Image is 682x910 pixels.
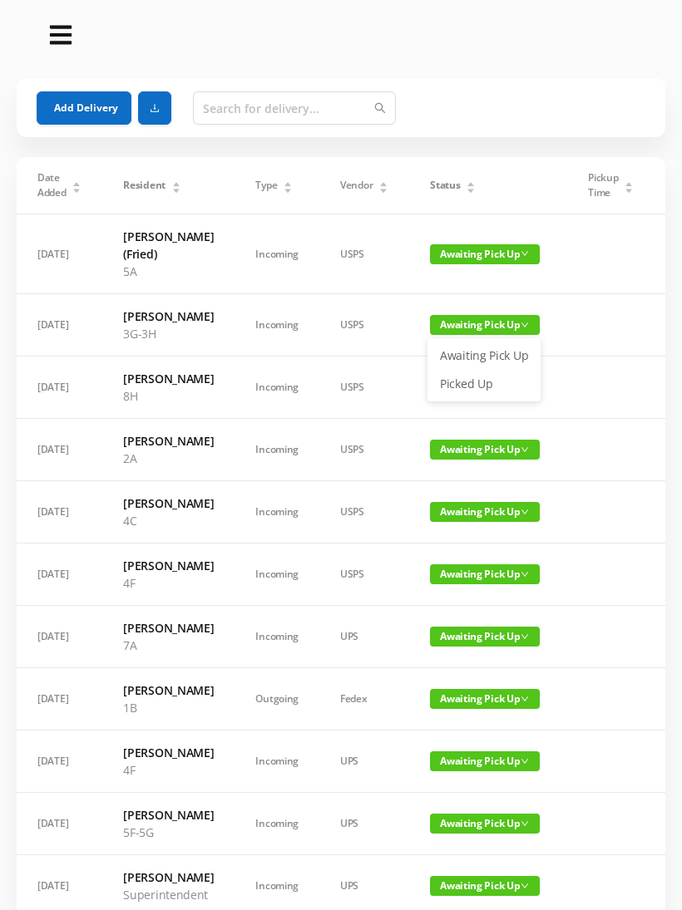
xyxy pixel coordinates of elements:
i: icon: down [521,508,529,516]
td: Incoming [235,730,319,793]
p: 7A [123,637,214,654]
h6: [PERSON_NAME] [123,494,214,512]
i: icon: caret-down [72,186,82,191]
h6: [PERSON_NAME] [123,744,214,761]
i: icon: caret-up [171,180,180,184]
div: Sort [378,180,388,189]
span: Resident [123,178,166,193]
i: icon: down [521,445,529,454]
td: Incoming [235,606,319,668]
td: Incoming [235,214,319,294]
span: Date Added [37,170,67,200]
td: [DATE] [17,419,102,481]
p: 5F-5G [123,824,214,841]
td: Incoming [235,544,319,606]
span: Awaiting Pick Up [430,814,540,834]
a: Picked Up [430,371,538,397]
button: Add Delivery [37,91,131,125]
i: icon: caret-up [379,180,388,184]
button: icon: download [138,91,171,125]
i: icon: down [521,819,529,828]
div: Sort [624,180,634,189]
i: icon: down [521,882,529,890]
td: [DATE] [17,294,102,357]
td: Incoming [235,419,319,481]
span: Pickup Time [588,170,618,200]
h6: [PERSON_NAME] [123,806,214,824]
h6: [PERSON_NAME] [123,619,214,637]
td: [DATE] [17,214,102,294]
p: 1B [123,699,214,716]
p: 4C [123,512,214,529]
p: 8H [123,387,214,405]
td: [DATE] [17,730,102,793]
span: Awaiting Pick Up [430,315,540,335]
td: USPS [319,419,409,481]
td: UPS [319,606,409,668]
i: icon: down [521,632,529,641]
div: Sort [171,180,181,189]
span: Awaiting Pick Up [430,689,540,709]
span: Type [255,178,277,193]
h6: [PERSON_NAME] [123,370,214,387]
span: Awaiting Pick Up [430,564,540,584]
td: Incoming [235,357,319,419]
i: icon: caret-down [284,186,293,191]
p: 2A [123,450,214,467]
i: icon: down [521,695,529,703]
span: Vendor [340,178,373,193]
p: 4F [123,574,214,592]
i: icon: caret-down [171,186,180,191]
h6: [PERSON_NAME] (Fried) [123,228,214,263]
td: Incoming [235,294,319,357]
h6: [PERSON_NAME] [123,557,214,574]
i: icon: caret-up [72,180,82,184]
td: Incoming [235,793,319,855]
i: icon: caret-down [467,186,476,191]
i: icon: caret-down [625,186,634,191]
i: icon: down [521,321,529,329]
i: icon: caret-up [625,180,634,184]
td: UPS [319,730,409,793]
td: USPS [319,357,409,419]
td: [DATE] [17,544,102,606]
td: Incoming [235,481,319,544]
h6: [PERSON_NAME] [123,432,214,450]
i: icon: caret-down [379,186,388,191]
i: icon: down [521,570,529,578]
span: Awaiting Pick Up [430,876,540,896]
td: USPS [319,294,409,357]
td: UPS [319,793,409,855]
i: icon: down [521,249,529,258]
span: Awaiting Pick Up [430,627,540,647]
p: 3G-3H [123,325,214,342]
h6: [PERSON_NAME] [123,307,214,325]
div: Sort [72,180,82,189]
span: Awaiting Pick Up [430,244,540,264]
td: [DATE] [17,481,102,544]
td: Fedex [319,668,409,730]
div: Sort [466,180,476,189]
span: Status [430,178,460,193]
td: USPS [319,544,409,606]
i: icon: search [374,102,386,114]
i: icon: down [521,757,529,765]
span: Awaiting Pick Up [430,440,540,460]
td: [DATE] [17,606,102,668]
td: Outgoing [235,668,319,730]
td: USPS [319,481,409,544]
div: Sort [283,180,293,189]
h6: [PERSON_NAME] [123,681,214,699]
td: [DATE] [17,357,102,419]
h6: [PERSON_NAME] [123,868,214,886]
i: icon: caret-up [467,180,476,184]
a: Awaiting Pick Up [430,342,538,369]
p: Superintendent [123,886,214,903]
input: Search for delivery... [193,91,396,125]
span: Awaiting Pick Up [430,502,540,522]
p: 5A [123,263,214,280]
span: Awaiting Pick Up [430,751,540,771]
p: 4F [123,761,214,779]
td: [DATE] [17,668,102,730]
i: icon: caret-up [284,180,293,184]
